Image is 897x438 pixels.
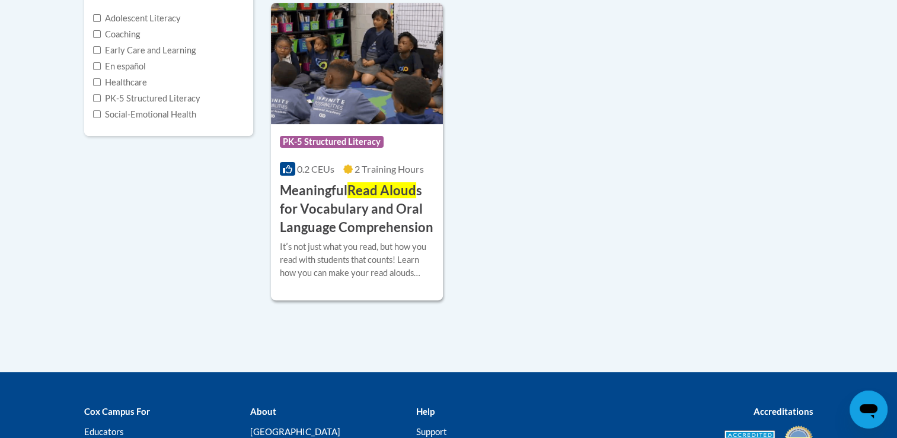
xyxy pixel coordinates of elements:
[93,110,101,118] input: Checkbox for Options
[271,3,443,300] a: Course LogoPK-5 Structured Literacy0.2 CEUs2 Training Hours MeaningfulRead Alouds for Vocabulary ...
[850,391,888,429] iframe: Button to launch messaging window
[280,182,435,236] h3: Meaningful s for Vocabulary and Oral Language Comprehension
[416,406,434,417] b: Help
[93,62,101,70] input: Checkbox for Options
[280,240,435,280] div: Itʹs not just what you read, but how you read with students that counts! Learn how you can make y...
[250,426,340,437] a: [GEOGRAPHIC_DATA]
[93,92,200,105] label: PK-5 Structured Literacy
[93,30,101,38] input: Checkbox for Options
[93,12,181,25] label: Adolescent Literacy
[93,44,196,57] label: Early Care and Learning
[355,163,424,174] span: 2 Training Hours
[93,94,101,102] input: Checkbox for Options
[84,426,124,437] a: Educators
[250,406,276,417] b: About
[93,60,146,73] label: En español
[93,28,140,41] label: Coaching
[93,76,147,89] label: Healthcare
[93,108,196,121] label: Social-Emotional Health
[280,136,384,148] span: PK-5 Structured Literacy
[271,3,443,124] img: Course Logo
[93,78,101,86] input: Checkbox for Options
[93,14,101,22] input: Checkbox for Options
[754,406,813,417] b: Accreditations
[84,406,150,417] b: Cox Campus For
[297,163,334,174] span: 0.2 CEUs
[93,46,101,54] input: Checkbox for Options
[416,426,446,437] a: Support
[347,182,416,198] span: Read Aloud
